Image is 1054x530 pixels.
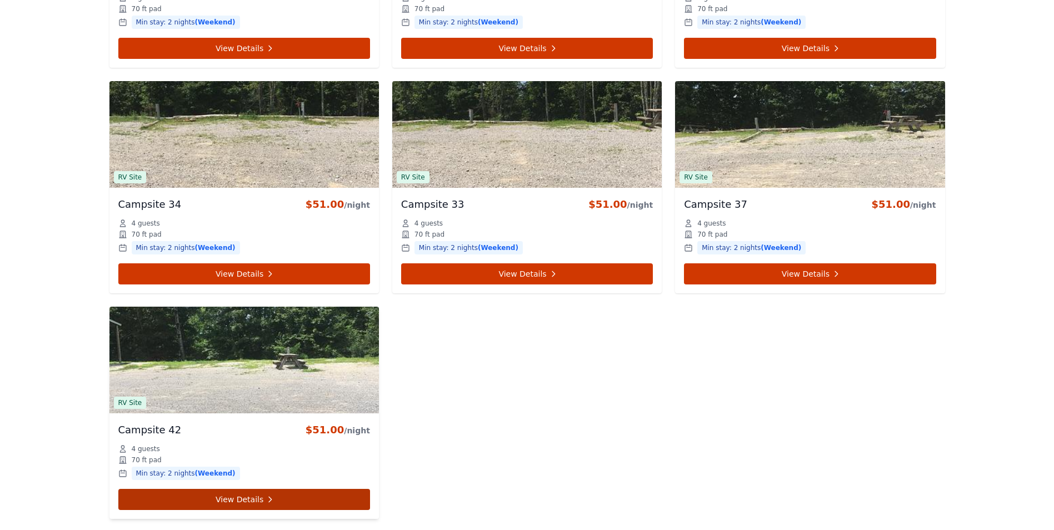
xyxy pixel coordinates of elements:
span: 4 guests [132,444,160,453]
span: Min stay: 2 nights [414,16,523,29]
div: $51.00 [306,197,370,212]
span: 70 ft pad [414,230,444,239]
span: (Weekend) [761,18,801,26]
div: $51.00 [306,422,370,438]
span: (Weekend) [195,18,236,26]
span: 4 guests [697,219,726,228]
a: View Details [118,38,370,59]
span: /night [910,201,936,209]
img: Campsite 37 [675,81,945,188]
a: View Details [684,263,936,284]
span: Min stay: 2 nights [414,241,523,254]
span: Min stay: 2 nights [697,16,806,29]
h3: Campsite 33 [401,197,464,212]
span: RV Site [680,171,712,183]
span: /night [344,426,370,435]
span: /night [344,201,370,209]
span: 70 ft pad [414,4,444,13]
span: (Weekend) [195,244,236,252]
span: (Weekend) [478,244,518,252]
img: Campsite 34 [109,81,379,188]
a: View Details [401,38,653,59]
span: (Weekend) [478,18,518,26]
span: 70 ft pad [132,456,162,464]
h3: Campsite 37 [684,197,747,212]
span: Min stay: 2 nights [132,241,240,254]
img: Campsite 42 [109,307,379,413]
span: RV Site [114,397,147,409]
div: $51.00 [871,197,936,212]
span: 70 ft pad [697,4,727,13]
span: RV Site [397,171,429,183]
span: (Weekend) [761,244,801,252]
span: 4 guests [414,219,443,228]
div: $51.00 [588,197,653,212]
span: 70 ft pad [132,230,162,239]
span: 70 ft pad [697,230,727,239]
span: 70 ft pad [132,4,162,13]
img: Campsite 33 [392,81,662,188]
span: Min stay: 2 nights [697,241,806,254]
span: 4 guests [132,219,160,228]
span: (Weekend) [195,469,236,477]
span: /night [627,201,653,209]
a: View Details [401,263,653,284]
h3: Campsite 34 [118,197,182,212]
h3: Campsite 42 [118,422,182,438]
span: Min stay: 2 nights [132,467,240,480]
a: View Details [118,489,370,510]
span: RV Site [114,171,147,183]
span: Min stay: 2 nights [132,16,240,29]
a: View Details [684,38,936,59]
a: View Details [118,263,370,284]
